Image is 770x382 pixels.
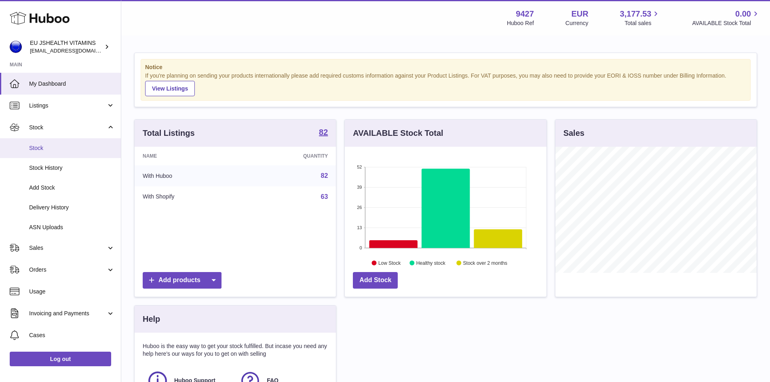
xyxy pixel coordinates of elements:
span: Delivery History [29,204,115,211]
strong: 82 [319,128,328,136]
h3: Total Listings [143,128,195,139]
td: With Huboo [135,165,243,186]
div: If you're planning on sending your products internationally please add required customs informati... [145,72,746,96]
span: My Dashboard [29,80,115,88]
p: Huboo is the easy way to get your stock fulfilled. But incase you need any help here's our ways f... [143,342,328,358]
span: Cases [29,331,115,339]
a: 0.00 AVAILABLE Stock Total [692,8,760,27]
h3: Help [143,314,160,325]
strong: EUR [571,8,588,19]
a: 3,177.53 Total sales [620,8,661,27]
strong: 9427 [516,8,534,19]
a: 82 [319,128,328,138]
text: 13 [357,225,362,230]
h3: AVAILABLE Stock Total [353,128,443,139]
div: Currency [565,19,589,27]
span: Listings [29,102,106,110]
span: Usage [29,288,115,295]
a: Log out [10,352,111,366]
span: Orders [29,266,106,274]
td: With Shopify [135,186,243,207]
a: Add products [143,272,222,289]
div: EU JSHEALTH VITAMINS [30,39,103,55]
strong: Notice [145,63,746,71]
a: 63 [321,193,328,200]
span: Total sales [624,19,660,27]
a: 82 [321,172,328,179]
span: Sales [29,244,106,252]
h3: Sales [563,128,584,139]
span: Stock History [29,164,115,172]
text: 52 [357,165,362,169]
th: Quantity [243,147,336,165]
text: Low Stock [378,260,401,266]
text: 39 [357,185,362,190]
span: Stock [29,144,115,152]
text: Healthy stock [416,260,446,266]
text: Stock over 2 months [463,260,507,266]
span: Stock [29,124,106,131]
span: AVAILABLE Stock Total [692,19,760,27]
img: internalAdmin-9427@internal.huboo.com [10,41,22,53]
th: Name [135,147,243,165]
text: 26 [357,205,362,210]
span: Add Stock [29,184,115,192]
span: [EMAIL_ADDRESS][DOMAIN_NAME] [30,47,119,54]
span: 0.00 [735,8,751,19]
a: View Listings [145,81,195,96]
span: 3,177.53 [620,8,652,19]
span: ASN Uploads [29,224,115,231]
text: 0 [360,245,362,250]
div: Huboo Ref [507,19,534,27]
a: Add Stock [353,272,398,289]
span: Invoicing and Payments [29,310,106,317]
